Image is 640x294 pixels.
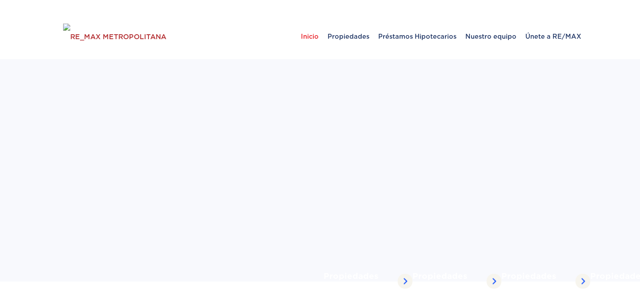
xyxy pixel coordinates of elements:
[486,274,501,289] img: Arrow Right
[296,23,323,50] span: Inicio
[324,271,397,291] span: Propiedades listadas
[374,23,461,50] span: Préstamos Hipotecarios
[323,23,374,50] span: Propiedades
[296,14,323,59] a: Inicio
[397,274,412,289] img: Arrow Right
[461,23,521,50] span: Nuestro equipo
[521,23,586,50] span: Únete a RE/MAX
[461,14,521,59] a: Nuestro equipo
[63,14,166,59] a: RE/MAX Metropolitana
[63,24,166,50] img: RE_MAX METROPOLITANA
[521,14,586,59] a: Únete a RE/MAX
[374,14,461,59] a: Préstamos Hipotecarios
[575,274,590,289] img: Arrow Right
[323,14,374,59] a: Propiedades
[412,271,486,291] span: Propiedades listadas
[501,271,575,291] span: Propiedades listadas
